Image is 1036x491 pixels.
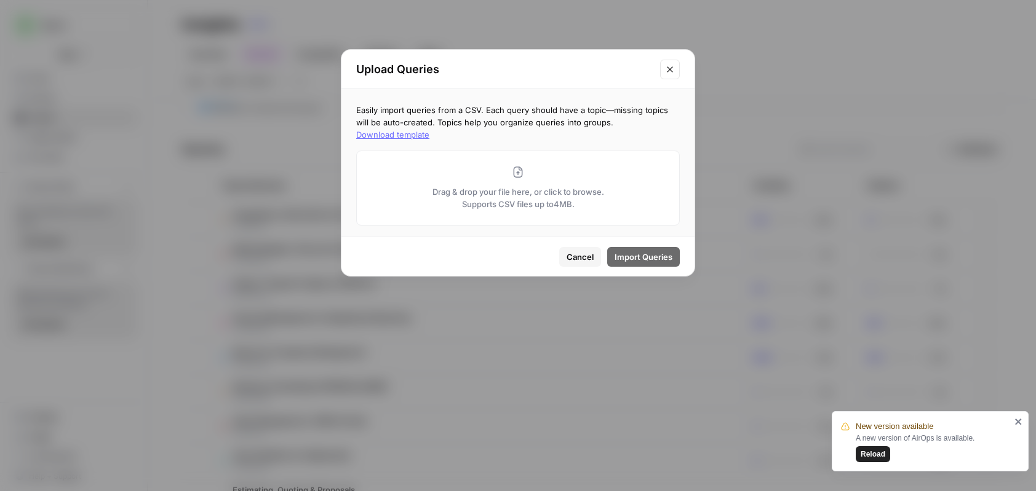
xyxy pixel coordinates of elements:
p: Easily import queries from a CSV. Each query should have a topic—missing topics will be auto-crea... [356,104,680,141]
button: Reload [856,446,890,462]
span: Import Queries [615,251,672,263]
p: Drag & drop your file here, or click to browse. Supports CSV files up to 4 MB. [420,186,616,210]
button: Cancel [559,247,601,267]
h2: Upload Queries [356,61,653,78]
span: New version available [856,420,933,433]
button: Download template [356,128,429,141]
button: close [1014,417,1023,426]
div: A new version of AirOps is available. [856,433,1011,462]
span: Reload [861,449,885,460]
span: Cancel [567,251,594,263]
button: Import Queries [607,247,680,267]
button: Close modal [660,60,680,79]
